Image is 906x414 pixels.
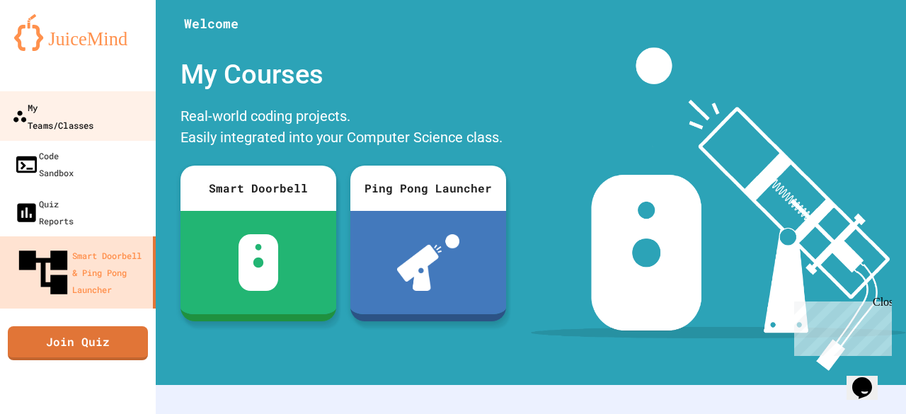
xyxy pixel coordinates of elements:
div: Smart Doorbell & Ping Pong Launcher [14,243,147,301]
img: banner-image-my-projects.png [531,47,906,371]
img: sdb-white.svg [239,234,279,291]
div: My Teams/Classes [12,98,93,133]
div: Quiz Reports [14,195,74,229]
img: ppl-with-ball.png [397,234,460,291]
iframe: chat widget [847,357,892,400]
img: logo-orange.svg [14,14,142,51]
div: Smart Doorbell [180,166,336,211]
div: Code Sandbox [14,147,74,181]
a: Join Quiz [8,326,148,360]
iframe: chat widget [789,296,892,356]
div: My Courses [173,47,513,102]
div: Real-world coding projects. Easily integrated into your Computer Science class. [173,102,513,155]
div: Ping Pong Launcher [350,166,506,211]
div: Chat with us now!Close [6,6,98,90]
